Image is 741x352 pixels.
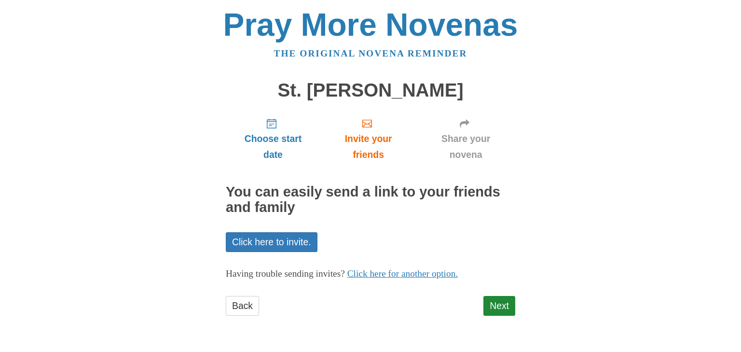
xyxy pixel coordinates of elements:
a: Click here to invite. [226,232,317,252]
a: Pray More Novenas [223,7,518,42]
a: The original novena reminder [274,48,467,58]
span: Invite your friends [330,131,407,163]
a: Next [483,296,515,316]
a: Click here for another option. [347,268,458,279]
a: Invite your friends [320,110,416,168]
a: Share your novena [416,110,515,168]
h2: You can easily send a link to your friends and family [226,184,515,215]
h1: St. [PERSON_NAME] [226,80,515,101]
a: Back [226,296,259,316]
span: Share your novena [426,131,506,163]
span: Having trouble sending invites? [226,268,345,279]
a: Choose start date [226,110,320,168]
span: Choose start date [235,131,311,163]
